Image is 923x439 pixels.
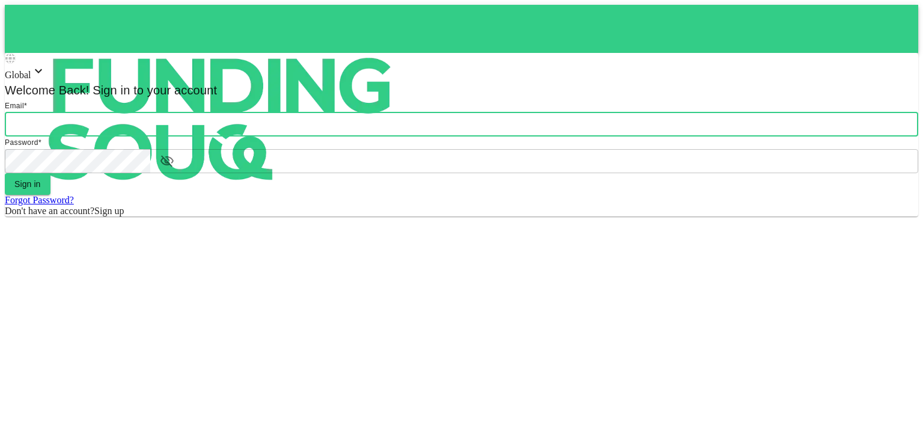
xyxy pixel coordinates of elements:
span: Sign in to your account [90,84,218,97]
span: Welcome Back! [5,84,90,97]
button: Sign in [5,173,50,195]
span: Email [5,102,24,110]
a: Forgot Password? [5,195,74,205]
a: logo [5,5,918,53]
input: password [5,149,150,173]
img: logo [5,5,437,233]
span: Don't have an account? [5,206,94,216]
span: Sign up [94,206,124,216]
div: Global [5,64,918,81]
input: email [5,112,918,137]
span: Password [5,138,38,147]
